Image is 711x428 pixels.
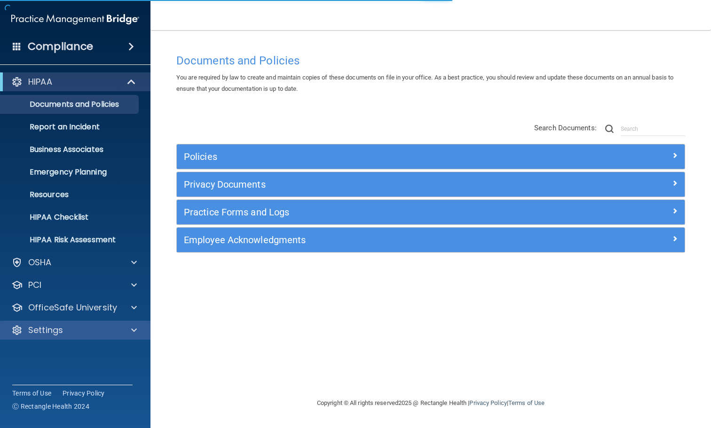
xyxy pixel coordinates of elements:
[605,125,614,133] img: ic-search.3b580494.png
[11,325,137,336] a: Settings
[184,235,551,245] h5: Employee Acknowledgments
[184,177,678,192] a: Privacy Documents
[28,257,52,268] p: OSHA
[534,124,597,132] span: Search Documents:
[11,257,137,268] a: OSHA
[63,388,105,398] a: Privacy Policy
[184,205,678,220] a: Practice Forms and Logs
[28,302,117,313] p: OfficeSafe University
[6,235,134,245] p: HIPAA Risk Assessment
[184,232,678,247] a: Employee Acknowledgments
[11,279,137,291] a: PCI
[259,388,602,418] div: Copyright © All rights reserved 2025 @ Rectangle Health | |
[6,213,134,222] p: HIPAA Checklist
[184,207,551,217] h5: Practice Forms and Logs
[176,55,685,67] h4: Documents and Policies
[469,399,506,406] a: Privacy Policy
[28,279,41,291] p: PCI
[11,302,137,313] a: OfficeSafe University
[6,167,134,177] p: Emergency Planning
[28,40,93,53] h4: Compliance
[6,190,134,199] p: Resources
[184,179,551,190] h5: Privacy Documents
[28,76,52,87] p: HIPAA
[11,10,139,29] img: PMB logo
[621,122,685,136] input: Search
[12,402,89,411] span: Ⓒ Rectangle Health 2024
[184,149,678,164] a: Policies
[176,74,673,92] span: You are required by law to create and maintain copies of these documents on file in your office. ...
[6,100,134,109] p: Documents and Policies
[11,76,136,87] a: HIPAA
[184,151,551,162] h5: Policies
[12,388,51,398] a: Terms of Use
[508,399,545,406] a: Terms of Use
[28,325,63,336] p: Settings
[6,145,134,154] p: Business Associates
[6,122,134,132] p: Report an Incident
